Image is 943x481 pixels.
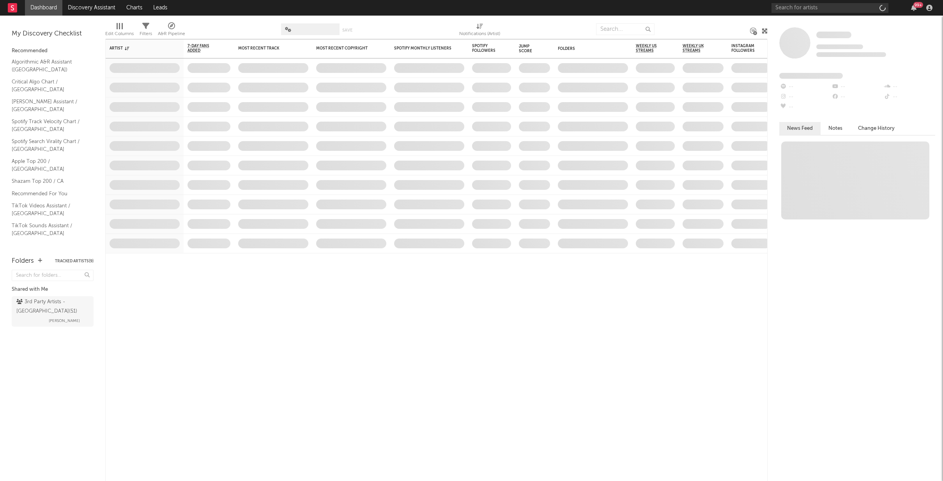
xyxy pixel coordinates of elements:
div: Jump Score [519,44,538,53]
div: -- [779,92,831,102]
a: Recommended For You [12,189,86,198]
span: [PERSON_NAME] [49,316,80,325]
div: -- [779,82,831,92]
a: 3rd Party Artists - [GEOGRAPHIC_DATA](51)[PERSON_NAME] [12,296,94,327]
div: Folders [12,256,34,266]
button: 99+ [911,5,916,11]
div: -- [831,82,883,92]
div: 3rd Party Artists - [GEOGRAPHIC_DATA] ( 51 ) [16,297,87,316]
input: Search for folders... [12,270,94,281]
button: Notes [821,122,850,135]
div: Edit Columns [105,19,134,42]
button: Tracked Artists(9) [55,259,94,263]
div: Recommended [12,46,94,56]
div: Instagram Followers [731,44,759,53]
div: Filters [140,19,152,42]
a: Some Artist [816,31,851,39]
span: Fans Added by Platform [779,73,843,79]
span: Weekly UK Streams [683,44,712,53]
div: A&R Pipeline [158,19,185,42]
a: TikTok Videos Assistant / [GEOGRAPHIC_DATA] [12,202,86,218]
div: Spotify Monthly Listeners [394,46,453,51]
a: Critical Algo Chart / [GEOGRAPHIC_DATA] [12,78,86,94]
a: Apple Top 200 / [GEOGRAPHIC_DATA] [12,157,86,173]
button: Save [342,28,352,32]
a: Spotify Search Virality Chart / [GEOGRAPHIC_DATA] [12,137,86,153]
div: Most Recent Copyright [316,46,375,51]
div: -- [883,92,935,102]
input: Search... [596,23,655,35]
div: Notifications (Artist) [459,19,500,42]
div: -- [831,92,883,102]
input: Search for artists [771,3,888,13]
span: 0 fans last week [816,52,886,57]
div: -- [883,82,935,92]
div: Artist [110,46,168,51]
div: Shared with Me [12,285,94,294]
span: 7-Day Fans Added [188,44,219,53]
div: Filters [140,29,152,39]
button: News Feed [779,122,821,135]
a: Shazam Top 200 / CA [12,177,86,186]
div: Edit Columns [105,29,134,39]
a: TikTok Sounds Assistant / [GEOGRAPHIC_DATA] [12,221,86,237]
div: Spotify Followers [472,44,499,53]
a: Spotify Track Velocity Chart / [GEOGRAPHIC_DATA] [12,117,86,133]
div: 99 + [913,2,923,8]
a: [PERSON_NAME] Assistant / [GEOGRAPHIC_DATA] [12,97,86,113]
button: Change History [850,122,902,135]
div: Folders [558,46,616,51]
div: My Discovery Checklist [12,29,94,39]
span: Some Artist [816,32,851,38]
div: Most Recent Track [238,46,297,51]
div: A&R Pipeline [158,29,185,39]
span: Weekly US Streams [636,44,663,53]
span: Tracking Since: [DATE] [816,44,863,49]
div: -- [779,102,831,112]
div: Notifications (Artist) [459,29,500,39]
a: Algorithmic A&R Assistant ([GEOGRAPHIC_DATA]) [12,58,86,74]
